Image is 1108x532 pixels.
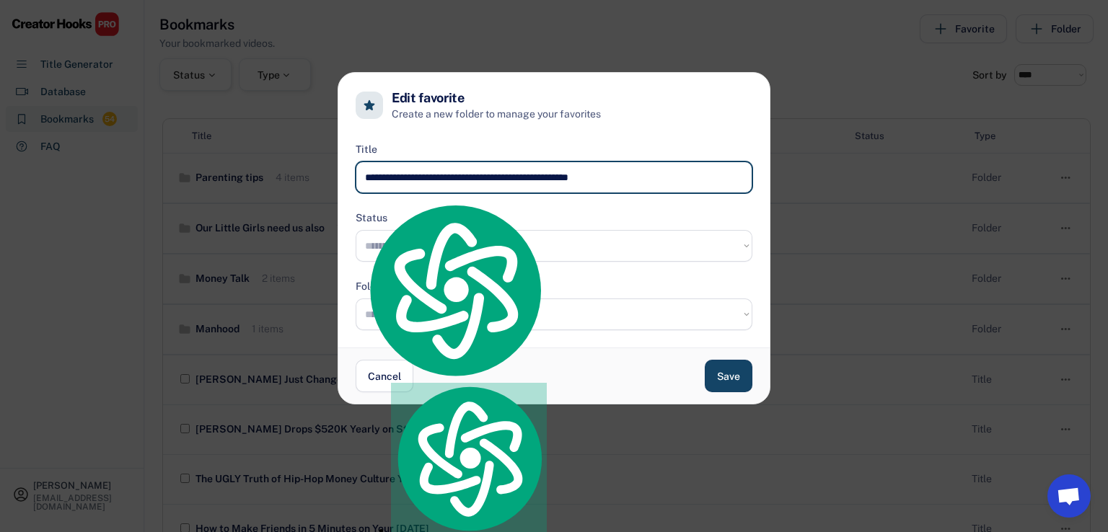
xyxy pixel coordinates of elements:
h6: Create a new folder to manage your favorites [392,107,752,122]
button: Save [705,360,752,392]
button: Cancel [356,360,413,392]
div: Title [356,142,377,157]
div: Folder [356,279,386,294]
div: Status [356,210,387,226]
a: Open chat [1047,474,1091,518]
h4: Edit favorite [392,90,464,107]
